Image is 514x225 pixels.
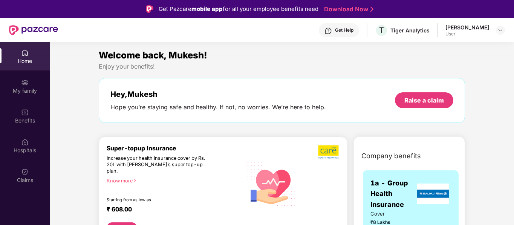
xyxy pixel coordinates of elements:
[191,5,223,12] strong: mobile app
[417,184,449,204] img: insurerLogo
[335,27,353,33] div: Get Help
[99,50,207,61] span: Welcome back, Mukesh!
[379,26,384,35] span: T
[497,27,503,33] img: svg+xml;base64,PHN2ZyBpZD0iRHJvcGRvd24tMzJ4MzIiIHhtbG5zPSJodHRwOi8vd3d3LnczLm9yZy8yMDAwL3N2ZyIgd2...
[159,5,318,14] div: Get Pazcare for all your employee benefits need
[370,178,415,210] span: 1a - Group Health Insurance
[361,151,421,161] span: Company benefits
[107,206,235,215] div: ₹ 608.00
[21,109,29,116] img: svg+xml;base64,PHN2ZyBpZD0iQmVuZWZpdHMiIHhtbG5zPSJodHRwOi8vd3d3LnczLm9yZy8yMDAwL3N2ZyIgd2lkdGg9Ij...
[390,27,430,34] div: Tiger Analytics
[21,79,29,86] img: svg+xml;base64,PHN2ZyB3aWR0aD0iMjAiIGhlaWdodD0iMjAiIHZpZXdCb3g9IjAgMCAyMCAyMCIgZmlsbD0ibm9uZSIgeG...
[324,27,332,35] img: svg+xml;base64,PHN2ZyBpZD0iSGVscC0zMngzMiIgeG1sbnM9Imh0dHA6Ly93d3cudzMub3JnLzIwMDAvc3ZnIiB3aWR0aD...
[404,96,444,104] div: Raise a claim
[370,5,373,13] img: Stroke
[324,5,371,13] a: Download Now
[110,90,326,99] div: Hey, Mukesh
[445,31,489,37] div: User
[21,49,29,57] img: svg+xml;base64,PHN2ZyBpZD0iSG9tZSIgeG1sbnM9Imh0dHA6Ly93d3cudzMub3JnLzIwMDAvc3ZnIiB3aWR0aD0iMjAiIG...
[318,145,340,159] img: b5dec4f62d2307b9de63beb79f102df3.png
[21,138,29,146] img: svg+xml;base64,PHN2ZyBpZD0iSG9zcGl0YWxzIiB4bWxucz0iaHR0cDovL3d3dy53My5vcmcvMjAwMC9zdmciIHdpZHRoPS...
[243,154,301,213] img: svg+xml;base64,PHN2ZyB4bWxucz0iaHR0cDovL3d3dy53My5vcmcvMjAwMC9zdmciIHhtbG5zOnhsaW5rPSJodHRwOi8vd3...
[133,179,137,183] span: right
[107,178,238,183] div: Know more
[107,197,211,203] div: Starting from as low as
[107,145,243,152] div: Super-topup Insurance
[146,5,153,13] img: Logo
[110,103,326,111] div: Hope you’re staying safe and healthy. If not, no worries. We’re here to help.
[370,210,406,218] span: Cover
[445,24,489,31] div: [PERSON_NAME]
[21,168,29,176] img: svg+xml;base64,PHN2ZyBpZD0iQ2xhaW0iIHhtbG5zPSJodHRwOi8vd3d3LnczLm9yZy8yMDAwL3N2ZyIgd2lkdGg9IjIwIi...
[9,25,58,35] img: New Pazcare Logo
[107,155,210,174] div: Increase your health insurance cover by Rs. 20L with [PERSON_NAME]’s super top-up plan.
[99,63,465,70] div: Enjoy your benefits!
